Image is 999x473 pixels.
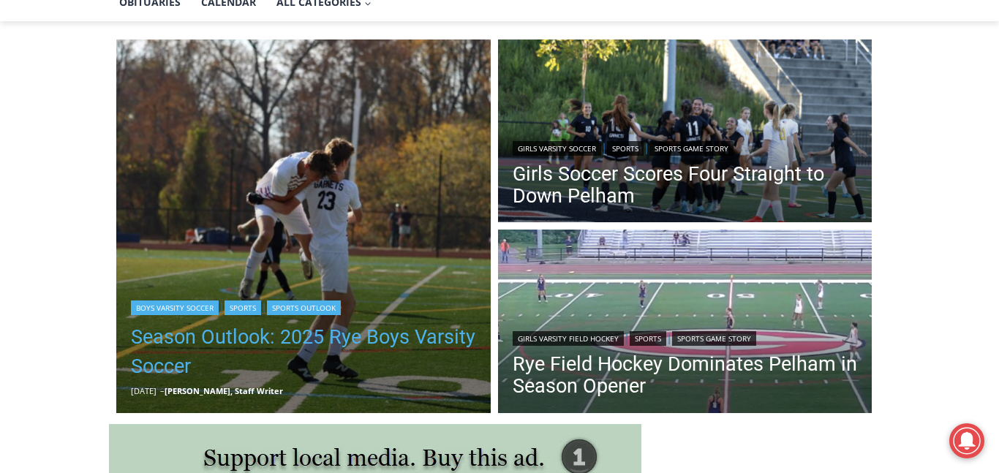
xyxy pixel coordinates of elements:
div: "I learned about the history of a place I’d honestly never considered even as a resident of [GEOG... [369,1,691,142]
div: | | [131,298,476,315]
div: | | [513,328,858,346]
a: Girls Varsity Soccer [513,141,601,156]
img: (PHOTO: Rye Girls Soccer's Samantha Yeh scores a goal in her team's 4-1 victory over Pelham on Se... [498,39,872,227]
div: | | [513,138,858,156]
span: Open Tues. - Sun. [PHONE_NUMBER] [4,151,143,206]
a: Sports [630,331,666,346]
img: (PHOTO: The Rye Girls Field Hockey Team defeated Pelham 3-0 on Tuesday to move to 3-0 in 2024.) [498,230,872,417]
a: Read More Rye Field Hockey Dominates Pelham in Season Opener [498,230,872,417]
span: Intern @ [DOMAIN_NAME] [382,145,678,178]
a: Season Outlook: 2025 Rye Boys Varsity Soccer [131,322,476,381]
a: Intern @ [DOMAIN_NAME] [352,142,709,182]
a: Sports [607,141,644,156]
a: Read More Season Outlook: 2025 Rye Boys Varsity Soccer [116,39,491,414]
a: Read More Girls Soccer Scores Four Straight to Down Pelham [498,39,872,227]
div: Located at [STREET_ADDRESS][PERSON_NAME] [151,91,215,175]
a: Girls Soccer Scores Four Straight to Down Pelham [513,163,858,207]
a: Boys Varsity Soccer [131,300,219,315]
a: Sports Outlook [267,300,341,315]
a: Rye Field Hockey Dominates Pelham in Season Opener [513,353,858,397]
a: Sports Game Story [672,331,756,346]
a: [PERSON_NAME], Staff Writer [165,385,283,396]
span: – [160,385,165,396]
time: [DATE] [131,385,157,396]
a: Open Tues. - Sun. [PHONE_NUMBER] [1,147,147,182]
a: Sports [225,300,261,315]
img: (PHOTO: Alex van der Voort and Lex Cox of Rye Boys Varsity Soccer on Thursday, October 31, 2024 f... [116,39,491,414]
a: Sports Game Story [649,141,734,156]
a: Girls Varsity Field Hockey [513,331,624,346]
